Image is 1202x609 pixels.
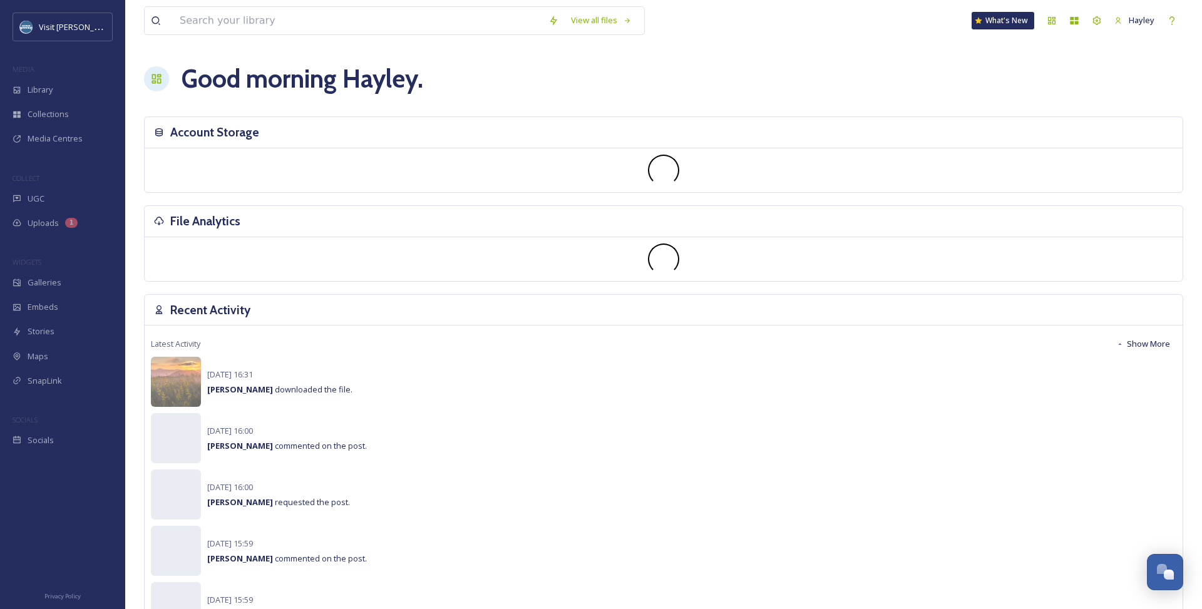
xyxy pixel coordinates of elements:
[170,212,240,230] h3: File Analytics
[28,351,48,362] span: Maps
[28,133,83,145] span: Media Centres
[65,218,78,228] div: 1
[39,21,118,33] span: Visit [PERSON_NAME]
[1147,554,1183,590] button: Open Chat
[207,440,367,451] span: commented on the post.
[1108,8,1161,33] a: Hayley
[44,592,81,600] span: Privacy Policy
[13,173,39,183] span: COLLECT
[170,123,259,141] h3: Account Storage
[1129,14,1154,26] span: Hayley
[28,84,53,96] span: Library
[28,301,58,313] span: Embeds
[207,384,352,395] span: downloaded the file.
[207,369,253,380] span: [DATE] 16:31
[182,60,423,98] h1: Good morning Hayley .
[28,193,44,205] span: UGC
[28,217,59,229] span: Uploads
[13,415,38,424] span: SOCIALS
[207,440,273,451] strong: [PERSON_NAME]
[151,338,200,350] span: Latest Activity
[565,8,638,33] a: View all files
[170,301,250,319] h3: Recent Activity
[44,588,81,603] a: Privacy Policy
[28,375,62,387] span: SnapLink
[13,64,34,74] span: MEDIA
[28,434,54,446] span: Socials
[28,325,54,337] span: Stories
[207,481,253,493] span: [DATE] 16:00
[207,553,367,564] span: commented on the post.
[173,7,542,34] input: Search your library
[207,496,350,508] span: requested the post.
[972,12,1034,29] a: What's New
[207,384,273,395] strong: [PERSON_NAME]
[28,277,61,289] span: Galleries
[207,425,253,436] span: [DATE] 16:00
[207,553,273,564] strong: [PERSON_NAME]
[151,357,201,407] img: 08557d22-58fc-4bd9-88b2-01893b08eacf.jpg
[207,594,253,605] span: [DATE] 15:59
[207,496,273,508] strong: [PERSON_NAME]
[1110,332,1176,356] button: Show More
[13,257,41,267] span: WIDGETS
[207,538,253,549] span: [DATE] 15:59
[20,21,33,33] img: images.png
[28,108,69,120] span: Collections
